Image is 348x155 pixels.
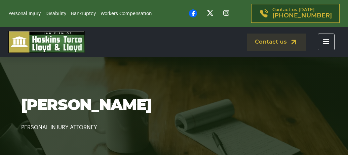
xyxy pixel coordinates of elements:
a: Personal Injury [8,11,41,16]
h1: [PERSON_NAME] [21,96,327,115]
p: PERSONAL INJURY ATTORNEY [21,115,327,132]
span: [PHONE_NUMBER] [272,12,332,19]
a: Workers Compensation [101,11,152,16]
a: Disability [45,11,66,16]
a: Contact us [DATE][PHONE_NUMBER] [251,4,340,23]
a: Bankruptcy [71,11,96,16]
a: Contact us [247,34,306,51]
button: Toggle navigation [318,34,335,50]
img: logo [8,31,85,53]
p: Contact us [DATE] [272,8,332,19]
